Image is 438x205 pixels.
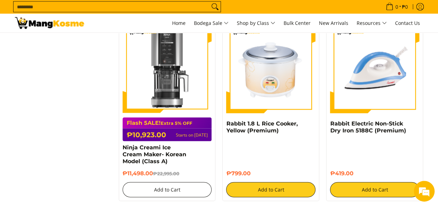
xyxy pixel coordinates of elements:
a: Shop by Class [233,14,279,32]
del: ₱22,995.00 [153,171,179,176]
a: Bodega Sale [190,14,232,32]
a: Resources [353,14,390,32]
button: Add to Cart [123,182,212,197]
span: • [384,3,410,11]
a: Bulk Center [280,14,314,32]
span: ₱0 [401,4,409,9]
span: 0 [394,4,399,9]
div: Minimize live chat window [114,3,130,20]
span: Bodega Sale [194,19,229,28]
a: Contact Us [392,14,423,32]
h6: ₱11,498.00 [123,170,212,177]
img: https://mangkosme.com/products/rabbit-electric-non-stick-dry-iron-5188c-class-a [330,24,419,113]
img: https://mangkosme.com/products/rabbit-1-8-l-rice-cooker-yellow-class-a [226,24,315,113]
img: Small Appliances l Mang Kosme: Home Appliances Warehouse Sale [15,17,84,29]
a: New Arrivals [315,14,352,32]
a: Home [169,14,189,32]
img: ninja-creami-ice-cream-maker-gray-korean-model-full-view-mang-kosme [123,24,212,113]
a: Rabbit Electric Non-Stick Dry Iron 5188C (Premium) [330,120,406,134]
span: Home [172,20,186,26]
textarea: Type your message and hit 'Enter' [3,134,132,158]
h6: ₱419.00 [330,170,419,177]
a: Rabbit 1.8 L Rice Cooker, Yellow (Premium) [226,120,297,134]
span: We're online! [40,59,96,129]
button: Add to Cart [226,182,315,197]
span: Bulk Center [284,20,311,26]
h6: ₱799.00 [226,170,315,177]
button: Search [209,2,221,12]
button: Add to Cart [330,182,419,197]
div: Chat with us now [36,39,116,48]
span: New Arrivals [319,20,348,26]
span: Shop by Class [237,19,275,28]
span: Contact Us [395,20,420,26]
span: Resources [357,19,387,28]
a: Ninja Creami Ice Cream Maker- Korean Model (Class A) [123,144,186,165]
nav: Main Menu [91,14,423,32]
